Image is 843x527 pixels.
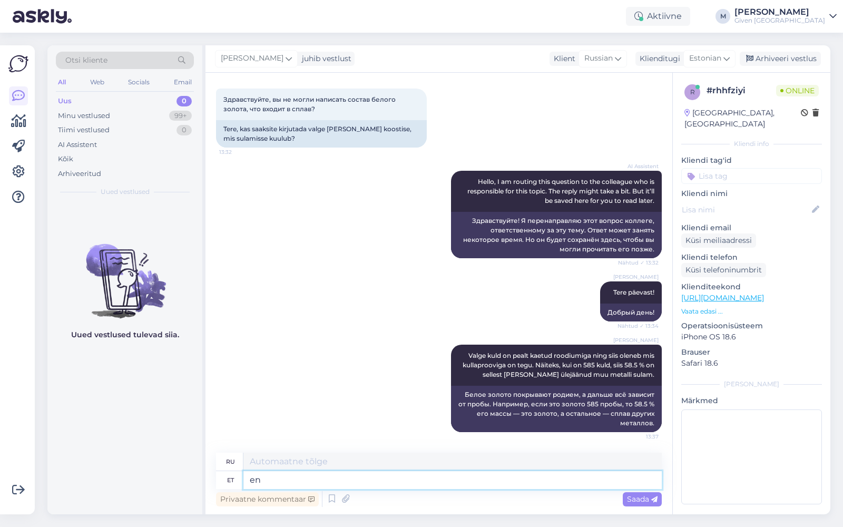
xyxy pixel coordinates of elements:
p: Brauser [681,347,822,358]
div: Email [172,75,194,89]
span: Estonian [689,53,721,64]
div: 0 [177,125,192,135]
div: Web [88,75,106,89]
span: Здравствуйте, вы не могли написать состав белого золота, что входит в сплав? [223,95,397,113]
div: ru [226,453,235,471]
div: Klient [550,53,575,64]
p: Kliendi nimi [681,188,822,199]
div: Добрый день! [600,304,662,321]
span: Otsi kliente [65,55,107,66]
div: 0 [177,96,192,106]
div: Küsi telefoninumbrit [681,263,766,277]
div: Uus [58,96,72,106]
span: Uued vestlused [101,187,150,197]
p: Klienditeekond [681,281,822,292]
span: AI Assistent [619,162,659,170]
p: Kliendi tag'id [681,155,822,166]
p: iPhone OS 18.6 [681,331,822,343]
textarea: ena [243,471,662,489]
img: No chats [47,225,202,320]
span: Valge kuld on pealt kaetud roodiumiga ning siis oleneb mis kullaprooviga on tegu. Näiteks, kui on... [463,352,656,378]
span: Online [776,85,819,96]
span: 13:32 [219,148,259,156]
p: Uued vestlused tulevad siia. [71,329,179,340]
span: Nähtud ✓ 13:32 [618,259,659,267]
input: Lisa tag [681,168,822,184]
p: Märkmed [681,395,822,406]
p: Kliendi telefon [681,252,822,263]
div: # rhhfziyi [707,84,776,97]
div: [GEOGRAPHIC_DATA], [GEOGRAPHIC_DATA] [684,108,801,130]
div: Arhiveeritud [58,169,101,179]
div: [PERSON_NAME] [681,379,822,389]
span: [PERSON_NAME] [613,336,659,344]
span: [PERSON_NAME] [613,273,659,281]
div: Tere, kas saaksite kirjutada valge [PERSON_NAME] koostise, mis sulamisse kuulub? [216,120,427,148]
a: [URL][DOMAIN_NAME] [681,293,764,302]
a: [PERSON_NAME]Given [GEOGRAPHIC_DATA] [734,8,837,25]
span: [PERSON_NAME] [221,53,283,64]
span: Russian [584,53,613,64]
img: Askly Logo [8,54,28,74]
div: Arhiveeri vestlus [740,52,821,66]
div: 99+ [169,111,192,121]
span: Saada [627,494,658,504]
span: Tere päevast! [613,288,654,296]
div: Aktiivne [626,7,690,26]
div: All [56,75,68,89]
span: Nähtud ✓ 13:34 [617,322,659,330]
div: Kõik [58,154,73,164]
div: et [227,471,234,489]
div: Küsi meiliaadressi [681,233,756,248]
div: Privaatne kommentaar [216,492,319,506]
p: Operatsioonisüsteem [681,320,822,331]
div: [PERSON_NAME] [734,8,825,16]
div: Kliendi info [681,139,822,149]
div: M [715,9,730,24]
span: r [690,88,695,96]
input: Lisa nimi [682,204,810,216]
div: Given [GEOGRAPHIC_DATA] [734,16,825,25]
p: Kliendi email [681,222,822,233]
div: juhib vestlust [298,53,351,64]
div: Белое золото покрывают родием, а дальше всё зависит от пробы. Например, если это золото 585 пробы... [451,386,662,432]
p: Safari 18.6 [681,358,822,369]
div: Tiimi vestlused [58,125,110,135]
span: Hello, I am routing this question to the colleague who is responsible for this topic. The reply m... [467,178,656,204]
div: Klienditugi [635,53,680,64]
div: Socials [126,75,152,89]
div: Здравствуйте! Я перенаправляю этот вопрос коллеге, ответственному за эту тему. Ответ может занять... [451,212,662,258]
span: 13:37 [619,433,659,441]
p: Vaata edasi ... [681,307,822,316]
div: Minu vestlused [58,111,110,121]
div: AI Assistent [58,140,97,150]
